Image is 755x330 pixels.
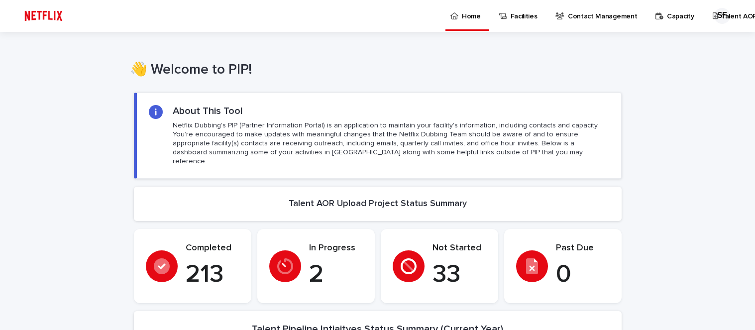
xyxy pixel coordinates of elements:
[432,243,486,254] p: Not Started
[20,6,67,26] img: ifQbXi3ZQGMSEF7WDB7W
[309,243,363,254] p: In Progress
[309,260,363,290] p: 2
[289,199,467,210] h2: Talent AOR Upload Project Status Summary
[186,260,239,290] p: 213
[173,121,609,166] p: Netflix Dubbing's PIP (Partner Information Portal) is an application to maintain your facility's ...
[173,105,243,117] h2: About This Tool
[556,260,610,290] p: 0
[432,260,486,290] p: 33
[130,62,618,79] h1: 👋 Welcome to PIP!
[556,243,610,254] p: Past Due
[186,243,239,254] p: Completed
